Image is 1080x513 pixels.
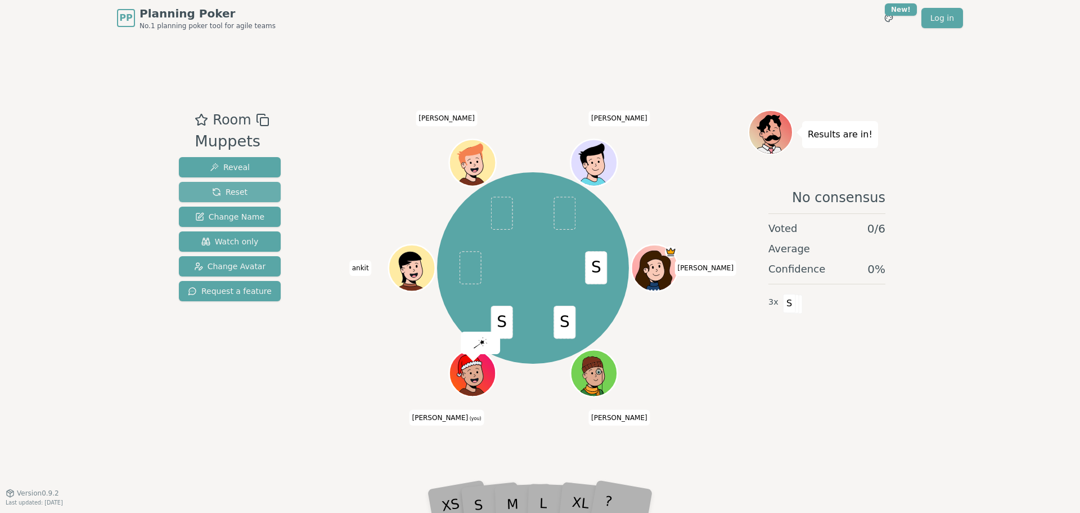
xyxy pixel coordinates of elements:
span: S [783,294,796,313]
button: Reveal [179,157,281,177]
span: Average [768,241,810,257]
span: Voted [768,221,798,237]
button: Change Avatar [179,256,281,276]
a: PPPlanning PokerNo.1 planning poker tool for agile teams [117,6,276,30]
span: Confidence [768,261,825,277]
img: reveal [474,337,487,348]
span: Planning Poker [139,6,276,21]
span: S [553,306,575,339]
span: Request a feature [188,286,272,297]
button: Change Name [179,207,281,227]
div: New! [885,3,917,16]
span: Last updated: [DATE] [6,499,63,506]
button: Click to change your avatar [451,351,494,395]
p: Results are in! [808,127,872,142]
span: (you) [468,416,481,421]
span: Click to change your name [674,260,736,276]
span: 0 / 6 [867,221,885,237]
span: PP [119,11,132,25]
span: S [490,306,512,339]
span: Version 0.9.2 [17,489,59,498]
span: Reveal [210,162,250,173]
span: Change Avatar [194,261,266,272]
span: Reset [212,186,247,198]
button: Add as favourite [195,110,208,130]
span: Click to change your name [349,260,372,276]
div: Muppets [195,130,269,153]
span: S [585,252,607,285]
span: Click to change your name [416,110,478,126]
span: Elise is the host [665,246,677,258]
span: Click to change your name [588,409,650,425]
span: No.1 planning poker tool for agile teams [139,21,276,30]
span: Click to change your name [409,409,484,425]
button: Version0.9.2 [6,489,59,498]
a: Log in [921,8,963,28]
button: Request a feature [179,281,281,301]
button: New! [879,8,899,28]
button: Watch only [179,231,281,252]
span: No consensus [792,189,885,207]
span: Click to change your name [588,110,650,126]
span: Change Name [195,211,264,222]
span: Watch only [201,236,259,247]
span: Room [213,110,251,130]
span: 0 % [867,261,885,277]
button: Reset [179,182,281,202]
span: 3 x [768,296,778,309]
